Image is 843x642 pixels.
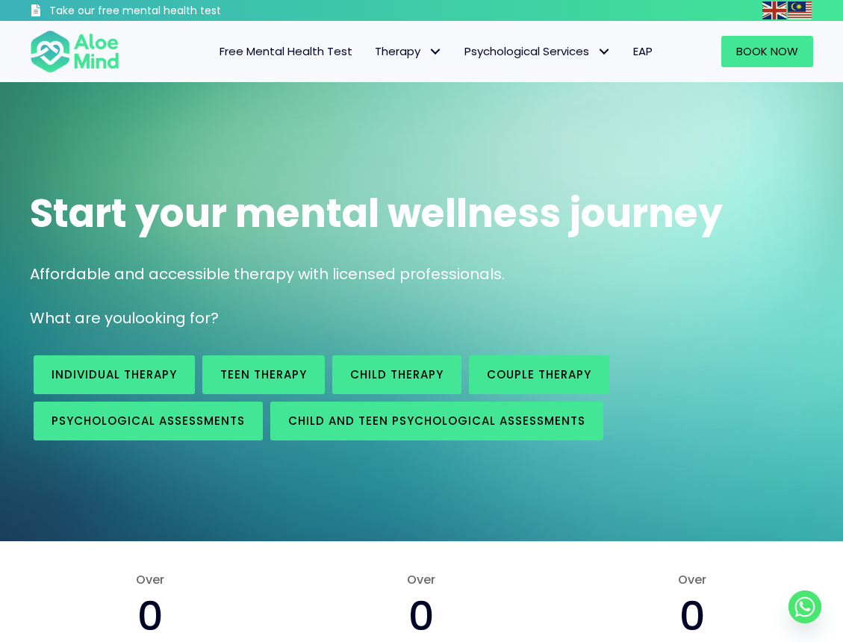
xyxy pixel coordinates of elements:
span: Individual therapy [52,367,177,382]
a: Child and Teen Psychological assessments [270,402,603,440]
span: Child Therapy [350,367,444,382]
span: Teen Therapy [220,367,307,382]
span: What are you [30,308,131,328]
span: Child and Teen Psychological assessments [288,413,585,428]
span: Book Now [736,43,798,59]
a: Individual therapy [34,355,195,394]
span: Therapy [375,43,442,59]
span: Over [572,571,813,588]
a: Book Now [721,36,813,67]
a: Child Therapy [332,355,461,394]
a: Psychological assessments [34,402,263,440]
span: EAP [633,43,653,59]
img: en [762,1,786,19]
img: ms [788,1,812,19]
a: Take our free mental health test [30,4,273,21]
a: Whatsapp [788,590,821,623]
img: Aloe mind Logo [30,29,119,75]
span: Psychological Services: submenu [593,41,615,63]
h3: Take our free mental health test [49,4,273,19]
a: TherapyTherapy: submenu [364,36,453,67]
span: Couple therapy [487,367,591,382]
nav: Menu [134,36,665,67]
p: Affordable and accessible therapy with licensed professionals. [30,264,813,285]
a: EAP [622,36,664,67]
span: Psychological Services [464,43,611,59]
span: Therapy: submenu [424,41,446,63]
span: Free Mental Health Test [220,43,352,59]
a: Malay [788,1,813,19]
span: Start your mental wellness journey [30,186,723,240]
span: Over [301,571,542,588]
span: Psychological assessments [52,413,245,428]
span: looking for? [131,308,219,328]
a: English [762,1,788,19]
span: Over [30,571,271,588]
a: Free Mental Health Test [208,36,364,67]
a: Couple therapy [469,355,609,394]
a: Teen Therapy [202,355,325,394]
a: Psychological ServicesPsychological Services: submenu [453,36,622,67]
